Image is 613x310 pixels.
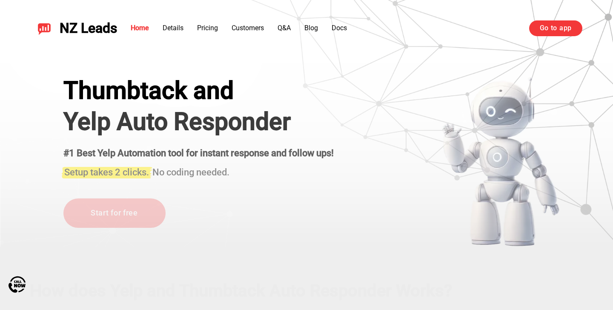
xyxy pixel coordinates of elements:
[63,162,334,179] h3: No coding needed.
[30,281,583,301] h2: How does Yelp and Thumbtack Auto Responder Works?
[63,148,334,158] strong: #1 Best Yelp Automation tool for instant response and follow ups!
[232,24,264,32] a: Customers
[37,21,51,35] img: NZ Leads logo
[60,20,117,36] span: NZ Leads
[529,20,582,36] a: Go to app
[131,24,149,32] a: Home
[278,24,291,32] a: Q&A
[63,198,166,228] a: Start for free
[441,77,560,247] img: yelp bot
[163,24,183,32] a: Details
[304,24,318,32] a: Blog
[64,167,149,178] span: Setup takes 2 clicks.
[197,24,218,32] a: Pricing
[63,77,334,105] div: Thumbtack and
[63,108,334,136] h1: Yelp Auto Responder
[9,276,26,293] img: Call Now
[332,24,347,32] a: Docs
